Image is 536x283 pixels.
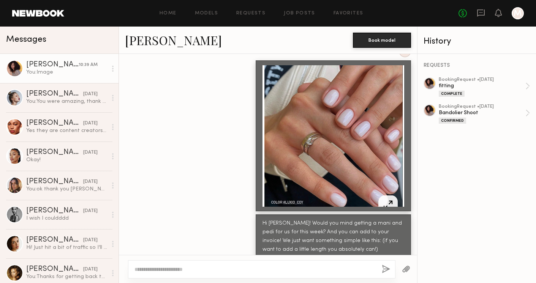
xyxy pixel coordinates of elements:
[26,127,107,134] div: Yes they are content creators too
[424,63,530,68] div: REQUESTS
[83,208,98,215] div: [DATE]
[353,33,411,48] button: Book model
[26,236,83,244] div: [PERSON_NAME]
[284,11,315,16] a: Job Posts
[26,156,107,164] div: Okay!
[83,120,98,127] div: [DATE]
[195,11,218,16] a: Models
[439,109,525,116] div: Bandolier Shoot
[26,186,107,193] div: You: ok thank you [PERSON_NAME]! we will circle back with you
[26,69,107,76] div: You: Image
[262,219,404,254] div: Hi [PERSON_NAME]! Would you mind getting a mani and pedi for us for this week? And you can add to...
[26,90,83,98] div: [PERSON_NAME]
[26,61,79,69] div: [PERSON_NAME]
[334,11,364,16] a: Favorites
[83,91,98,98] div: [DATE]
[26,119,83,127] div: [PERSON_NAME]
[160,11,177,16] a: Home
[26,215,107,222] div: I wish I couldddd
[79,61,98,69] div: 10:39 AM
[83,178,98,186] div: [DATE]
[26,207,83,215] div: [PERSON_NAME]
[83,149,98,156] div: [DATE]
[439,91,465,97] div: Complete
[83,266,98,273] div: [DATE]
[439,104,525,109] div: booking Request • [DATE]
[424,37,530,46] div: History
[439,82,525,90] div: fitting
[512,7,524,19] a: M
[439,104,530,124] a: bookingRequest •[DATE]Bandolier ShootConfirmed
[236,11,266,16] a: Requests
[26,149,83,156] div: [PERSON_NAME]
[439,77,525,82] div: booking Request • [DATE]
[26,244,107,251] div: Hi! Just hit a bit of traffic so I’ll be there ~10 after!
[353,36,411,43] a: Book model
[125,32,222,48] a: [PERSON_NAME]
[6,35,46,44] span: Messages
[26,98,107,105] div: You: You were amazing, thank you so much for [DATE]! <3
[83,237,98,244] div: [DATE]
[439,77,530,97] a: bookingRequest •[DATE]fittingComplete
[439,118,466,124] div: Confirmed
[26,273,107,280] div: You: Thanks for getting back to [GEOGRAPHIC_DATA] :) No worries at all! But we will certainly kee...
[26,266,83,273] div: [PERSON_NAME]
[26,178,83,186] div: [PERSON_NAME]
